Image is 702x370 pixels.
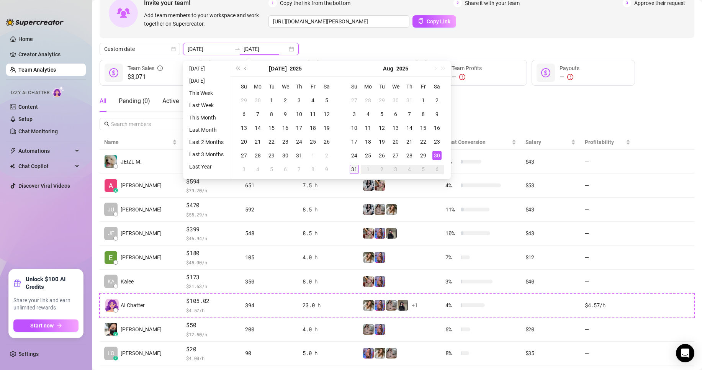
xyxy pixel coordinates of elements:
[242,61,250,76] button: Previous month (PageUp)
[403,121,416,135] td: 2025-08-14
[430,80,444,93] th: Sa
[104,43,175,55] span: Custom date
[389,121,403,135] td: 2025-08-13
[320,107,334,121] td: 2025-07-12
[375,324,385,335] img: Ava
[237,80,251,93] th: Su
[389,135,403,149] td: 2025-08-20
[391,151,400,160] div: 27
[251,107,265,121] td: 2025-07-07
[306,149,320,162] td: 2025-08-01
[237,93,251,107] td: 2025-06-29
[375,276,385,287] img: Ava
[265,93,278,107] td: 2025-07-01
[452,65,482,71] span: Team Profits
[419,110,428,119] div: 8
[109,68,118,77] span: dollar-circle
[377,110,386,119] div: 5
[245,181,293,190] div: 651
[18,48,80,61] a: Creator Analytics
[306,135,320,149] td: 2025-07-25
[308,96,317,105] div: 4
[265,121,278,135] td: 2025-07-15
[144,11,265,28] span: Add team members to your workspace and work together on Supercreator.
[363,324,374,335] img: Daisy
[412,15,456,28] button: Copy Link
[377,96,386,105] div: 29
[525,139,541,145] span: Salary
[386,228,397,239] img: Anna
[363,96,373,105] div: 28
[308,165,317,174] div: 8
[278,149,292,162] td: 2025-07-30
[306,162,320,176] td: 2025-08-08
[363,204,374,215] img: Sadie
[251,149,265,162] td: 2025-07-28
[281,110,290,119] div: 9
[322,137,331,146] div: 26
[320,93,334,107] td: 2025-07-05
[363,228,374,239] img: Anna
[10,164,15,169] img: Chat Copilot
[419,165,428,174] div: 5
[361,149,375,162] td: 2025-08-25
[320,135,334,149] td: 2025-07-26
[361,80,375,93] th: Mo
[389,93,403,107] td: 2025-07-30
[445,157,458,166] span: 9 %
[303,181,353,190] div: 7.5 h
[281,96,290,105] div: 2
[105,323,117,336] img: john kenneth sa…
[361,121,375,135] td: 2025-08-11
[363,300,374,311] img: Paige
[239,151,249,160] div: 27
[186,201,236,210] span: $470
[350,165,359,174] div: 31
[188,45,231,53] input: Start date
[253,96,262,105] div: 30
[375,204,385,215] img: Daisy
[347,93,361,107] td: 2025-07-27
[239,123,249,133] div: 13
[104,121,110,127] span: search
[322,110,331,119] div: 12
[405,96,414,105] div: 31
[18,104,38,110] a: Content
[375,180,385,191] img: Anna
[560,65,579,71] span: Payouts
[347,121,361,135] td: 2025-08-10
[416,121,430,135] td: 2025-08-15
[186,162,227,171] li: Last Year
[253,123,262,133] div: 14
[306,107,320,121] td: 2025-07-11
[186,101,227,110] li: Last Week
[186,187,236,194] span: $ 79.20 /h
[267,110,276,119] div: 8
[320,80,334,93] th: Sa
[389,149,403,162] td: 2025-08-27
[105,155,117,168] img: JEIZL MALLARI
[171,47,176,51] span: calendar
[445,139,486,145] span: Chat Conversion
[432,151,442,160] div: 30
[560,72,579,82] div: —
[350,110,359,119] div: 3
[452,72,482,82] div: —
[389,162,403,176] td: 2025-09-03
[361,135,375,149] td: 2025-08-18
[121,181,162,190] span: [PERSON_NAME]
[290,61,302,76] button: Choose a year
[162,97,179,105] span: Active
[239,165,249,174] div: 3
[377,137,386,146] div: 19
[111,120,174,128] input: Search members
[403,162,416,176] td: 2025-09-04
[391,165,400,174] div: 3
[375,300,385,311] img: Ava
[186,177,236,186] span: $594
[430,162,444,176] td: 2025-09-06
[430,135,444,149] td: 2025-08-23
[251,135,265,149] td: 2025-07-21
[322,165,331,174] div: 9
[363,110,373,119] div: 4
